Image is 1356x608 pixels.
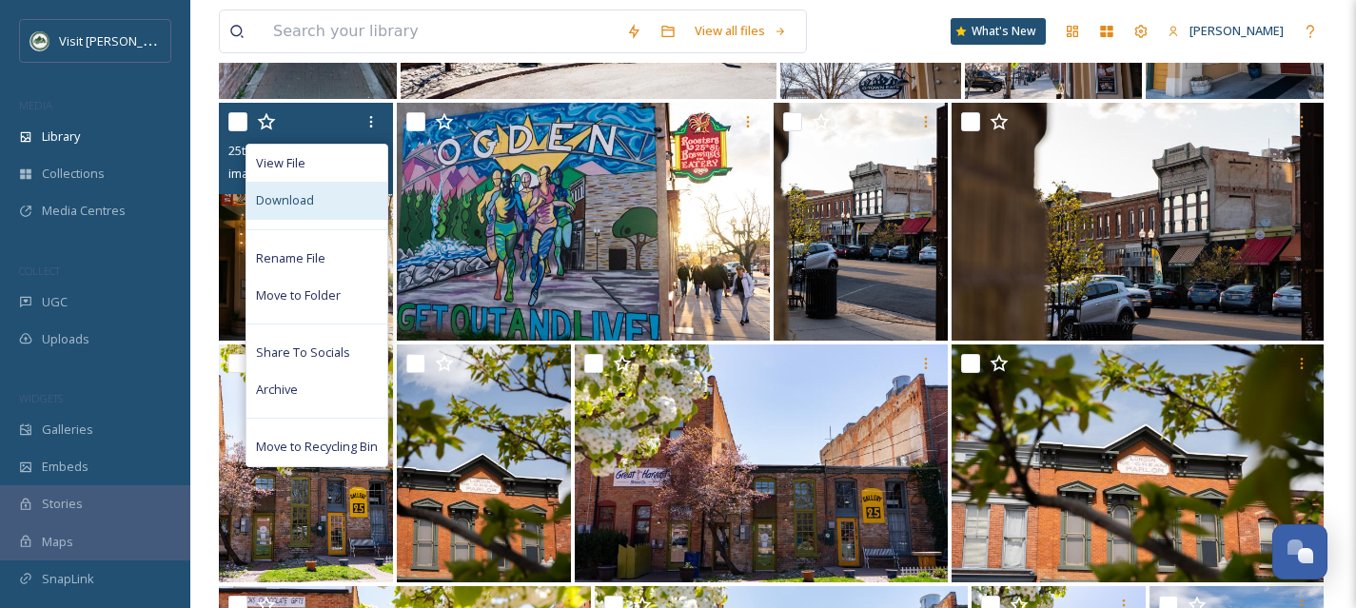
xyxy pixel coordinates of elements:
[42,570,94,588] span: SnapLink
[19,98,52,112] span: MEDIA
[256,343,350,362] span: Share To Socials
[256,438,378,456] span: Move to Recycling Bin
[256,249,325,267] span: Rename File
[952,344,1324,582] img: 25th-street-spring-4-25-00007.jpg
[264,10,617,52] input: Search your library
[30,31,49,50] img: Unknown.png
[42,330,89,348] span: Uploads
[219,344,393,582] img: 25th-street-spring-4-25-00009.jpg
[1158,12,1293,49] a: [PERSON_NAME]
[256,286,341,304] span: Move to Folder
[42,421,93,439] span: Galleries
[42,202,126,220] span: Media Centres
[59,31,180,49] span: Visit [PERSON_NAME]
[256,191,314,209] span: Download
[219,103,393,341] img: 25th-street-sunset-4-25-00007.jpg
[42,127,80,146] span: Library
[1189,22,1284,39] span: [PERSON_NAME]
[397,344,571,582] img: 25th-street-spring-4-25-00006.jpg
[42,495,83,513] span: Stories
[256,154,305,172] span: View File
[42,458,88,476] span: Embeds
[575,344,947,582] img: 25th-street-spring-4-25-00008.jpg
[397,103,769,341] img: 25th-street-sunset-4-25-00004.jpg
[228,164,416,182] span: image/jpeg | 13.03 MB | 3937 x 5906
[42,533,73,551] span: Maps
[42,293,68,311] span: UGC
[951,18,1046,45] a: What's New
[19,391,63,405] span: WIDGETS
[19,264,60,278] span: COLLECT
[42,165,105,183] span: Collections
[952,103,1324,341] img: 25th-street-sunset-4-25-00002.jpg
[774,103,948,341] img: 25th-street-sunset-4-25-00001.jpg
[1272,524,1327,579] button: Open Chat
[256,381,298,399] span: Archive
[228,141,420,159] span: 25th-street-sunset-4-25-00007.jpg
[685,12,796,49] a: View all files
